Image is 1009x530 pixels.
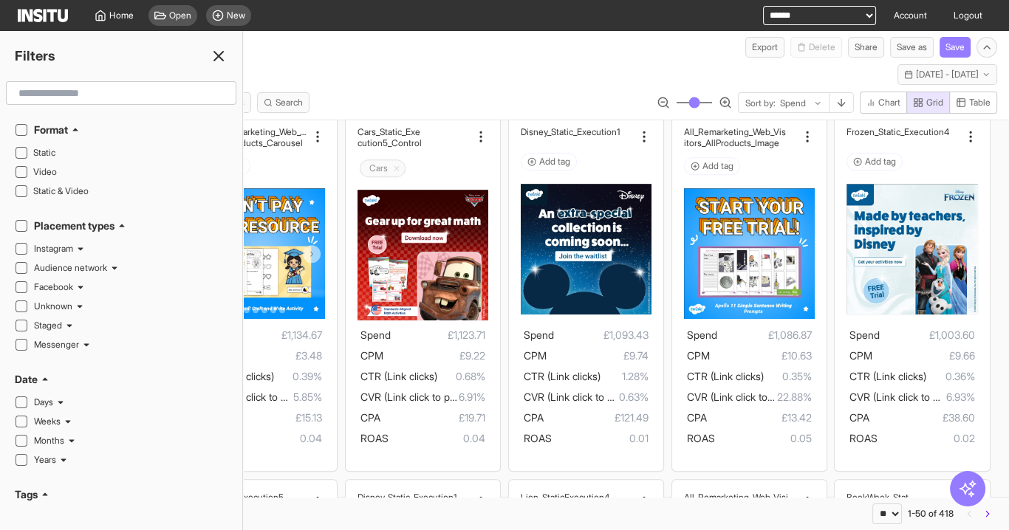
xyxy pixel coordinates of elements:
div: Delete tag [360,159,406,177]
button: Add tag [846,153,903,171]
div: Cars_Static_Execution5 [194,492,307,503]
h2: Tags [15,487,38,502]
h2: _Execution5 [239,492,287,503]
span: CPM [849,349,872,362]
span: £13.42 [707,409,812,427]
button: Delete [790,37,842,58]
span: Add tag [865,156,896,168]
h2: CA_All_Remarketing_Web_Visi [194,126,307,137]
span: 22.88% [777,388,812,406]
span: £10.63 [710,347,812,365]
span: 0.04 [225,430,322,447]
span: Days [34,396,53,408]
span: Add tag [702,160,733,172]
span: CPM [687,349,710,362]
span: Chart [878,97,900,109]
span: Staged [34,320,62,331]
span: 0.04 [389,430,485,447]
button: Add tag [684,157,740,175]
span: CTR (Link clicks) [524,370,601,382]
h2: _Execution4 [564,492,613,503]
span: CVR (Link click to purchase) [360,390,490,403]
span: 6.93% [946,388,975,406]
span: 0.39% [274,368,322,385]
div: CA_All_Remarketing_Web_Visitors_All_Products_Carousel [194,126,307,148]
span: Static [33,147,224,159]
span: Messenger [34,339,79,351]
span: 0.36% [926,368,974,385]
h2: All_Remarketing_Web_Vis [684,126,786,137]
h2: BookWeek_Stat [846,492,909,503]
span: Search [276,97,303,109]
span: £1,003.60 [880,326,974,344]
h2: Date [15,372,38,387]
div: 1-50 of 418 [908,508,954,520]
span: Video [33,166,224,178]
span: CVR (Link click to purchase) [687,390,816,403]
h2: Disney_Stati [358,492,406,503]
span: CTR (Link clicks) [360,370,437,382]
button: Save [940,37,971,58]
button: Search [257,92,309,113]
span: £3.48 [220,347,322,365]
span: Spend [849,328,880,341]
h2: c_Execution1 [569,126,620,137]
button: Grid [906,92,950,114]
button: Share [848,37,884,58]
span: 0.05 [715,430,812,447]
span: Grid [926,97,943,109]
span: CPA [687,411,707,424]
button: [DATE] - [DATE] [897,64,997,85]
span: £1,086.87 [717,326,812,344]
button: Save as [890,37,934,58]
span: ROAS [687,432,715,444]
button: Export [745,37,784,58]
span: ROAS [360,432,389,444]
button: Add tag [521,153,577,171]
div: Disney_Static_Execution1 [358,492,471,503]
span: Table [969,97,991,109]
span: £9.66 [872,347,974,365]
span: Months [34,435,64,447]
span: 5.85% [293,388,322,406]
span: Spend [360,328,391,341]
span: £1,123.71 [391,326,485,344]
span: CTR (Link clicks) [687,370,764,382]
span: CPA [360,411,380,424]
h2: tors_All_Products_Carousel [194,137,303,148]
span: 0.02 [878,430,974,447]
span: Unknown [34,300,72,312]
span: New [227,10,245,21]
span: £38.60 [869,409,974,427]
h2: c_Execution4 [896,126,949,137]
h2: Cars [369,162,388,174]
span: You cannot delete a preset report. [790,37,842,58]
h2: Cars_Static_Exe [358,126,420,137]
h2: cution5_Control [358,137,422,148]
span: 0.01 [552,430,649,447]
div: BookWeek_Static_Execution1 [846,492,960,514]
span: £15.13 [217,409,322,427]
div: All_Remarketing_Web_Visitors_TopResources_Image [684,492,797,514]
span: £1,093.43 [554,326,649,344]
span: 0.63% [619,388,649,406]
span: £19.71 [380,409,485,427]
span: Open [169,10,191,21]
span: CVR (Link click to purchase) [197,390,326,403]
span: Static & Video [33,185,224,197]
span: 6.91% [459,388,485,406]
h2: Format [34,123,68,137]
span: £9.74 [547,347,649,365]
img: Logo [18,9,68,22]
span: CPA [849,411,869,424]
span: CVR (Link click to purchase) [524,390,653,403]
h2: c_Execution1 [406,492,456,503]
h2: Filters [15,46,55,66]
span: Facebook [34,281,73,293]
svg: Delete tag icon [392,164,401,173]
span: 0.35% [764,368,812,385]
button: Table [949,92,997,114]
button: Chart [860,92,907,114]
div: Disney_Static_Execution1 [521,126,634,137]
div: Frozen_Static_Execution4 [846,126,960,137]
